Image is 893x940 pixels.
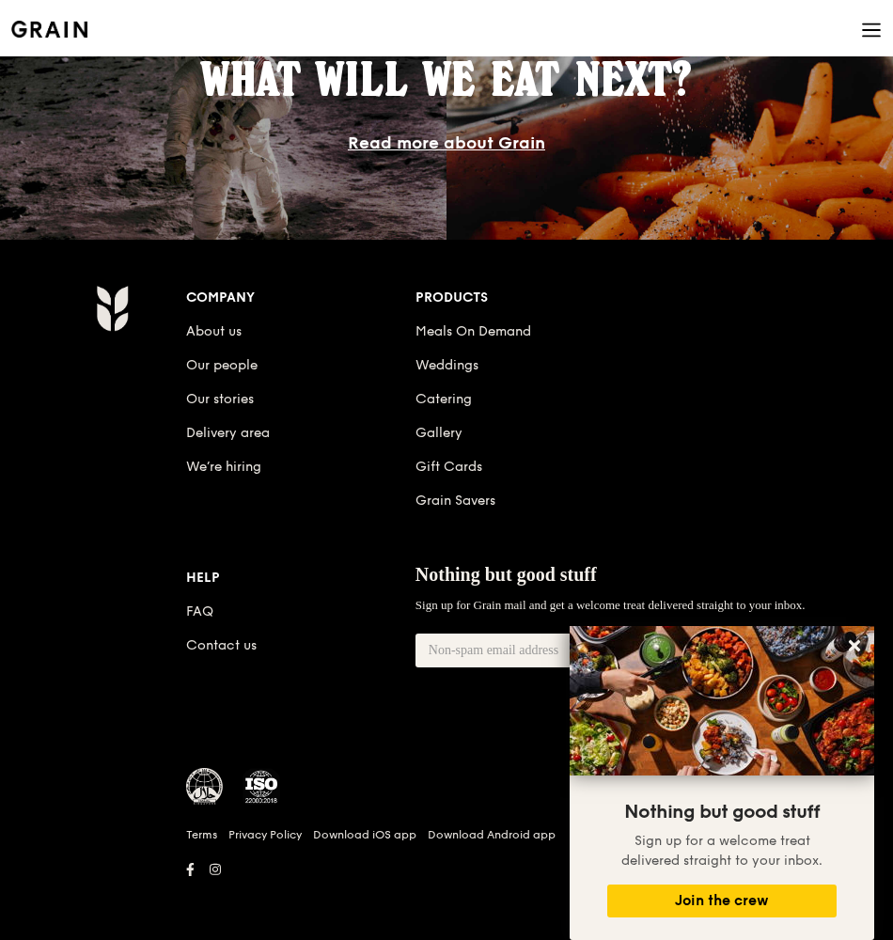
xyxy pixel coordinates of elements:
a: Terms [186,827,217,842]
a: Delivery area [186,425,270,441]
a: Meals On Demand [415,323,531,339]
div: Help [186,565,415,591]
h6: Revision [45,883,848,898]
button: Join the crew [607,885,837,917]
a: We’re hiring [186,459,261,475]
a: Gallery [415,425,462,441]
div: Products [415,285,840,311]
a: Our people [186,357,258,373]
img: DSC07876-Edit02-Large.jpeg [570,626,874,775]
a: Catering [415,391,472,407]
button: Close [839,631,869,661]
a: Privacy Policy [228,827,302,842]
a: Our stories [186,391,254,407]
input: Non-spam email address [415,634,666,667]
a: Read more about Grain [348,133,545,153]
img: ISO Certified [243,768,280,806]
span: Sign up for a welcome treat delivered straight to your inbox. [621,833,822,869]
div: Company [186,285,415,311]
a: Gift Cards [415,459,482,475]
img: Grain [96,285,129,332]
span: Nothing but good stuff [624,801,820,823]
a: Download iOS app [313,827,416,842]
span: Nothing but good stuff [415,564,597,585]
img: Grain [11,21,87,38]
a: Contact us [186,637,257,653]
a: About us [186,323,242,339]
a: Download Android app [428,827,556,842]
span: What will we eat next? [201,52,692,106]
a: Weddings [415,357,478,373]
a: Grain Savers [415,493,495,509]
a: FAQ [186,603,213,619]
span: Sign up for Grain mail and get a welcome treat delivered straight to your inbox. [415,598,806,612]
img: MUIS Halal Certified [186,768,224,806]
